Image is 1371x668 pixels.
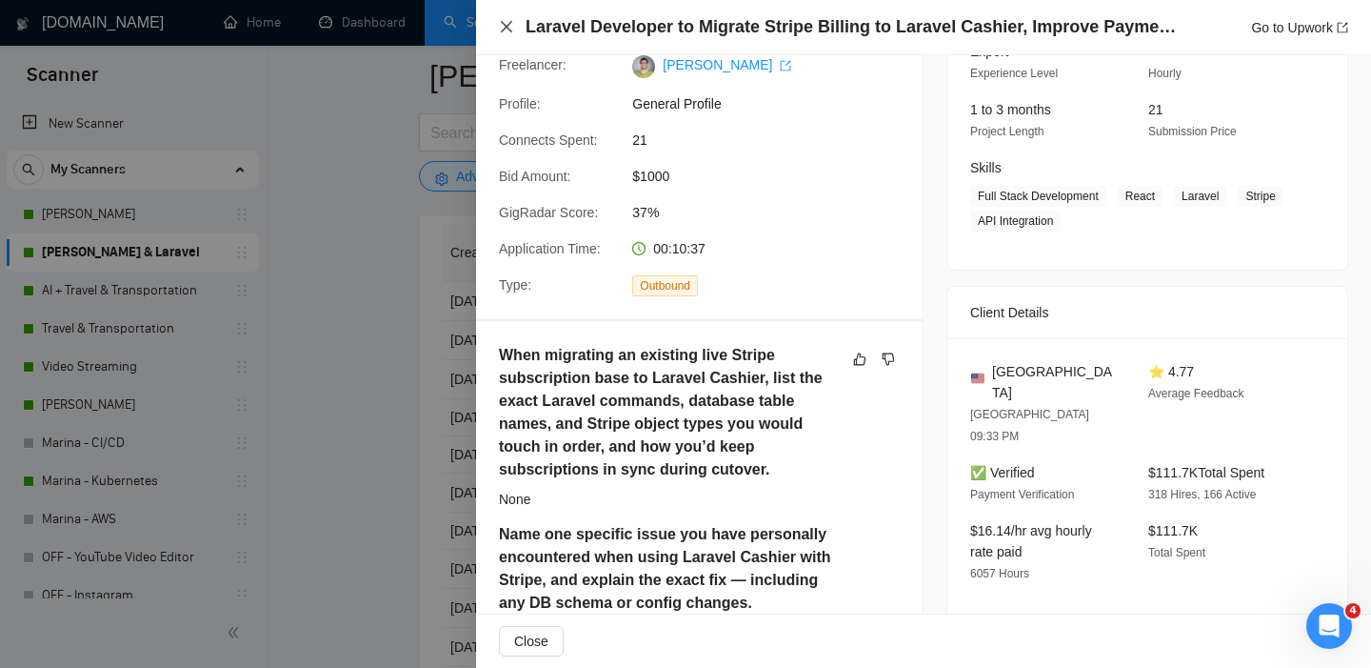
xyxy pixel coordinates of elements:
[970,211,1061,232] span: API Integration
[970,567,1029,580] span: 6057 Hours
[853,352,866,367] span: like
[970,408,1089,443] span: [GEOGRAPHIC_DATA] 09:33 PM
[970,488,1074,501] span: Payment Verification
[1148,488,1256,501] span: 318 Hires, 166 Active
[632,166,918,187] span: $1000
[499,169,571,184] span: Bid Amount:
[632,202,918,223] span: 37%
[1345,603,1361,618] span: 4
[632,130,918,151] span: 21
[499,241,601,256] span: Application Time:
[632,93,918,114] span: General Profile
[1337,22,1348,33] span: export
[632,275,698,296] span: Outbound
[992,361,1118,403] span: [GEOGRAPHIC_DATA]
[848,348,871,371] button: like
[653,241,705,256] span: 00:10:37
[499,19,514,35] button: Close
[970,125,1043,138] span: Project Length
[499,489,900,510] div: None
[1251,20,1348,35] a: Go to Upworkexport
[1148,102,1163,117] span: 21
[499,523,840,615] h5: Name one specific issue you have personally encountered when using Laravel Cashier with Stripe, a...
[514,631,548,652] span: Close
[970,287,1324,338] div: Client Details
[877,348,900,371] button: dislike
[1118,186,1162,207] span: React
[499,277,531,293] span: Type:
[632,242,646,255] span: clock-circle
[1306,603,1352,649] iframe: Intercom live chat
[499,626,564,657] button: Close
[663,57,791,72] a: [PERSON_NAME] export
[499,205,598,220] span: GigRadar Score:
[1174,186,1226,207] span: Laravel
[1148,465,1264,480] span: $111.7K Total Spent
[1148,387,1244,400] span: Average Feedback
[970,160,1002,175] span: Skills
[526,15,1182,39] h4: Laravel Developer to Migrate Stripe Billing to Laravel Cashier, Improve Payment Provider Switching
[1148,67,1182,80] span: Hourly
[499,96,541,111] span: Profile:
[1148,125,1237,138] span: Submission Price
[499,132,598,148] span: Connects Spent:
[632,55,655,78] img: c1gwoEKIlC_Wi2DszKySc9WIGaDL48etO9Wx00h1px-SihIzaoxUlzshEpyTrcmfOE
[499,19,514,34] span: close
[970,186,1106,207] span: Full Stack Development
[1148,364,1194,379] span: ⭐ 4.77
[1148,523,1198,538] span: $111.7K
[970,523,1092,559] span: $16.14/hr avg hourly rate paid
[499,57,566,72] span: Freelancer:
[1148,546,1205,559] span: Total Spent
[970,102,1051,117] span: 1 to 3 months
[499,344,840,481] h5: When migrating an existing live Stripe subscription base to Laravel Cashier, list the exact Larav...
[970,465,1035,480] span: ✅ Verified
[970,67,1058,80] span: Experience Level
[882,352,895,367] span: dislike
[971,372,984,385] img: 🇺🇸
[1238,186,1282,207] span: Stripe
[780,60,791,71] span: export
